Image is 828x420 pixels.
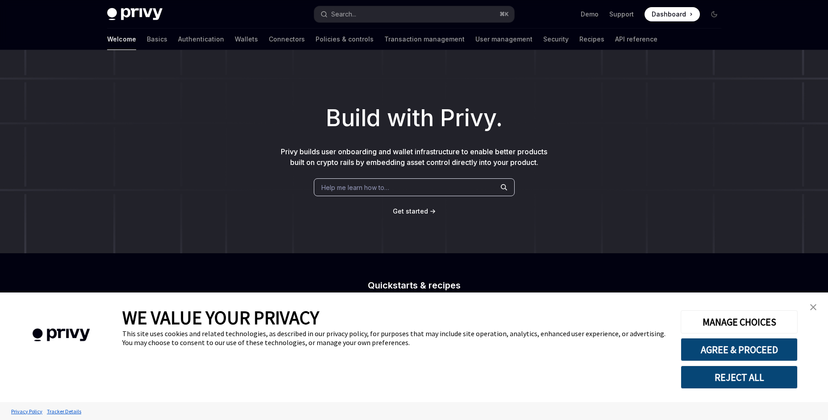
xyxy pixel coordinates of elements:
a: Privacy Policy [9,404,45,419]
a: Basics [147,29,167,50]
a: Recipes [579,29,604,50]
a: Wallets [235,29,258,50]
button: Search...⌘K [314,6,514,22]
a: Security [543,29,569,50]
a: close banner [804,298,822,316]
img: dark logo [107,8,162,21]
a: Get started [393,207,428,216]
button: AGREE & PROCEED [681,338,798,361]
button: MANAGE CHOICES [681,310,798,334]
a: Dashboard [645,7,700,21]
h2: Quickstarts & recipes [257,281,571,290]
h1: Build with Privy. [14,101,814,136]
a: Tracker Details [45,404,83,419]
a: Transaction management [384,29,465,50]
button: Toggle dark mode [707,7,721,21]
a: Policies & controls [316,29,374,50]
span: ⌘ K [499,11,509,18]
a: User management [475,29,533,50]
span: WE VALUE YOUR PRIVACY [122,306,319,329]
span: Privy builds user onboarding and wallet infrastructure to enable better products built on crypto ... [281,147,547,167]
a: API reference [615,29,657,50]
a: Connectors [269,29,305,50]
span: Help me learn how to… [321,183,389,192]
button: REJECT ALL [681,366,798,389]
a: Demo [581,10,599,19]
img: close banner [810,304,816,310]
span: Dashboard [652,10,686,19]
img: company logo [13,316,109,354]
a: Authentication [178,29,224,50]
a: Welcome [107,29,136,50]
a: Support [609,10,634,19]
div: Search... [331,9,356,20]
span: Get started [393,207,428,215]
div: This site uses cookies and related technologies, as described in our privacy policy, for purposes... [122,329,667,347]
